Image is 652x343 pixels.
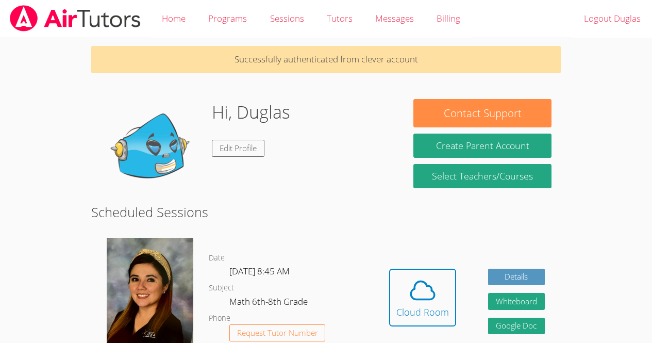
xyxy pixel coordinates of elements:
div: Cloud Room [396,305,449,319]
a: Select Teachers/Courses [413,164,551,188]
a: Details [488,269,545,286]
h1: Hi, Duglas [212,99,290,125]
button: Request Tutor Number [229,324,326,341]
button: Whiteboard [488,293,545,310]
span: [DATE] 8:45 AM [229,265,290,277]
button: Create Parent Account [413,134,551,158]
dt: Phone [209,312,230,325]
dd: Math 6th-8th Grade [229,295,310,312]
span: Messages [375,12,414,24]
button: Cloud Room [389,269,456,326]
dt: Date [209,252,225,265]
a: Edit Profile [212,140,264,157]
span: Request Tutor Number [237,329,318,337]
button: Contact Support [413,99,551,127]
p: Successfully authenticated from clever account [91,46,561,73]
a: Google Doc [488,318,545,335]
h2: Scheduled Sessions [91,202,561,222]
dt: Subject [209,282,234,295]
img: airtutors_banner-c4298cdbf04f3fff15de1276eac7730deb9818008684d7c2e4769d2f7ddbe033.png [9,5,142,31]
img: default.png [101,99,204,202]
